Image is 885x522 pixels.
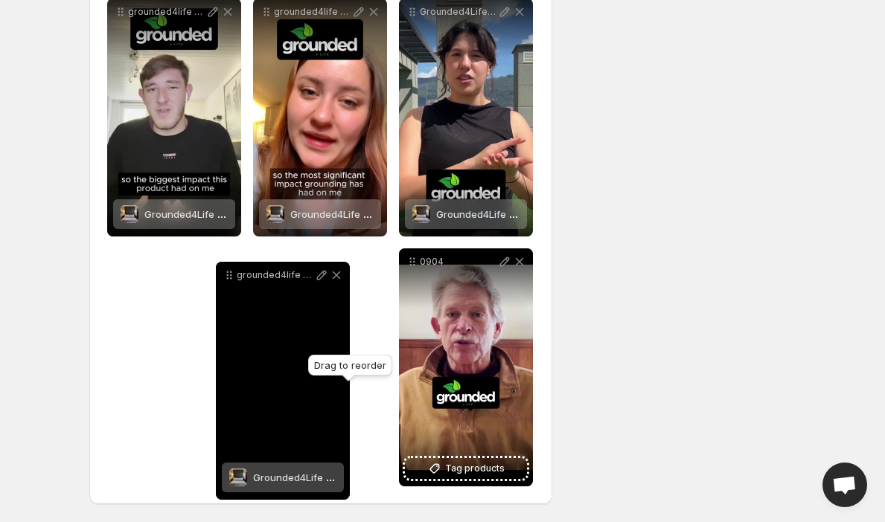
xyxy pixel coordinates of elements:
[445,461,505,476] span: Tag products
[229,468,247,486] img: Grounded4Life Sheet
[822,463,867,507] div: Open chat
[436,208,536,220] span: Grounded4Life Sheet
[128,6,205,18] p: grounded4life new review video 2
[266,205,284,223] img: Grounded4Life Sheet
[420,6,497,18] p: Grounded4Life Website Review Video 6
[253,471,353,483] span: Grounded4Life Sheet
[399,248,533,486] div: 0904Tag products
[290,208,390,220] span: Grounded4Life Sheet
[420,256,497,268] p: 0904
[121,205,138,223] img: Grounded4Life Sheet
[144,208,244,220] span: Grounded4Life Sheet
[412,205,430,223] img: Grounded4Life Sheet
[405,458,527,479] button: Tag products
[216,262,350,500] div: grounded4life review vidGrounded4Life SheetGrounded4Life Sheet
[274,6,351,18] p: grounded4life new review video 1
[237,269,314,281] p: grounded4life review vid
